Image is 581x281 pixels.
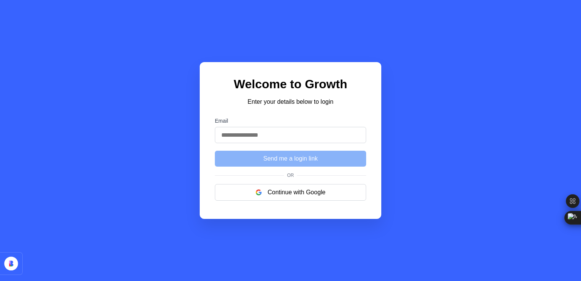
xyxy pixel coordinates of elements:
button: Continue with Google [215,184,366,201]
span: Or [284,173,297,178]
label: Email [215,118,366,124]
h1: Welcome to Growth [215,77,366,91]
button: Send me a login link [215,151,366,167]
img: google logo [256,189,262,195]
p: Enter your details below to login [215,97,366,106]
